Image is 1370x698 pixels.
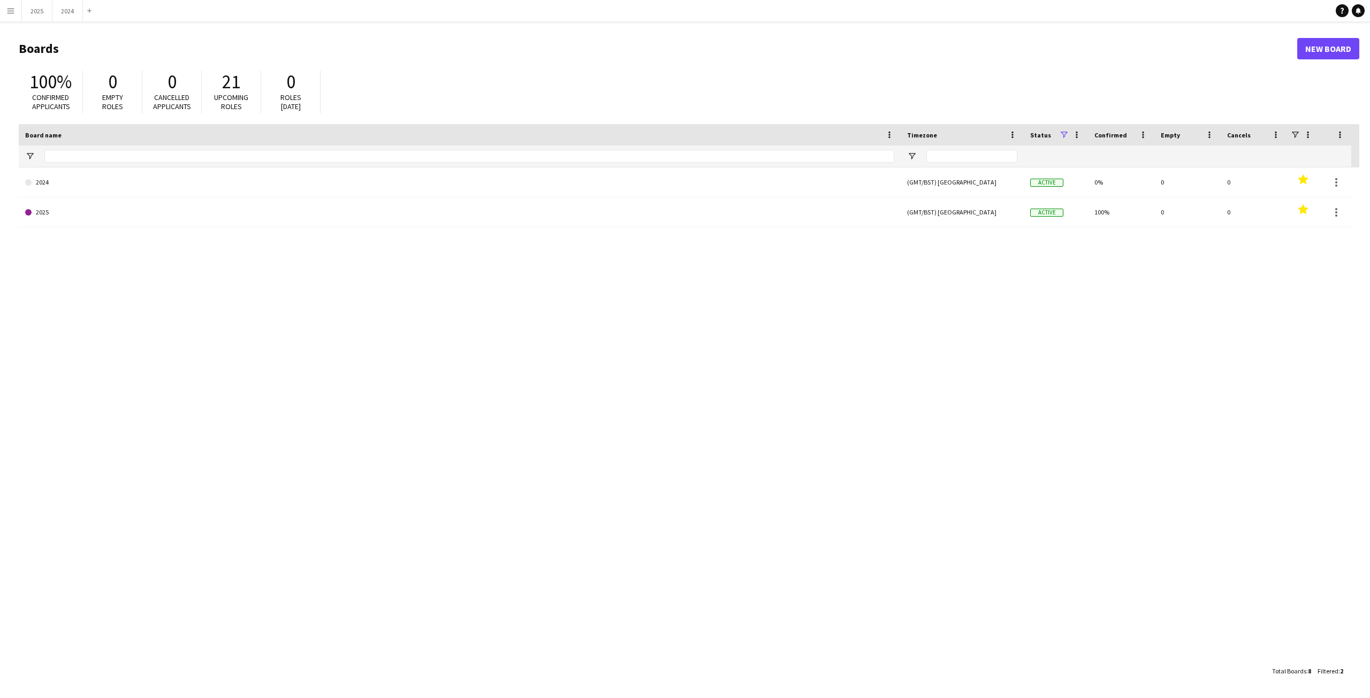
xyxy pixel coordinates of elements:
span: Active [1030,179,1063,187]
h1: Boards [19,41,1297,57]
span: 100% [29,70,72,94]
button: 2024 [52,1,83,21]
span: Total Boards [1272,667,1306,675]
div: 0 [1154,197,1221,227]
div: 0 [1221,197,1287,227]
button: Open Filter Menu [25,151,35,161]
button: 2025 [22,1,52,21]
input: Board name Filter Input [44,150,894,163]
span: Active [1030,209,1063,217]
span: Cancelled applicants [153,93,191,111]
span: 21 [222,70,240,94]
span: Filtered [1318,667,1338,675]
span: 2 [1340,667,1343,675]
span: Empty [1161,131,1180,139]
div: 0 [1154,167,1221,197]
span: Confirmed applicants [32,93,70,111]
button: Open Filter Menu [907,151,917,161]
span: Timezone [907,131,937,139]
div: 0% [1088,167,1154,197]
div: (GMT/BST) [GEOGRAPHIC_DATA] [901,167,1024,197]
a: 2024 [25,167,894,197]
input: Timezone Filter Input [926,150,1017,163]
span: 8 [1308,667,1311,675]
div: 0 [1221,167,1287,197]
span: Upcoming roles [214,93,248,111]
span: Empty roles [102,93,123,111]
div: : [1272,661,1311,681]
span: Roles [DATE] [280,93,301,111]
span: Status [1030,131,1051,139]
span: Board name [25,131,62,139]
span: 0 [108,70,117,94]
div: (GMT/BST) [GEOGRAPHIC_DATA] [901,197,1024,227]
span: Cancels [1227,131,1251,139]
span: 0 [168,70,177,94]
span: 0 [286,70,295,94]
div: 100% [1088,197,1154,227]
div: : [1318,661,1343,681]
span: Confirmed [1094,131,1127,139]
a: 2025 [25,197,894,227]
a: New Board [1297,38,1359,59]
